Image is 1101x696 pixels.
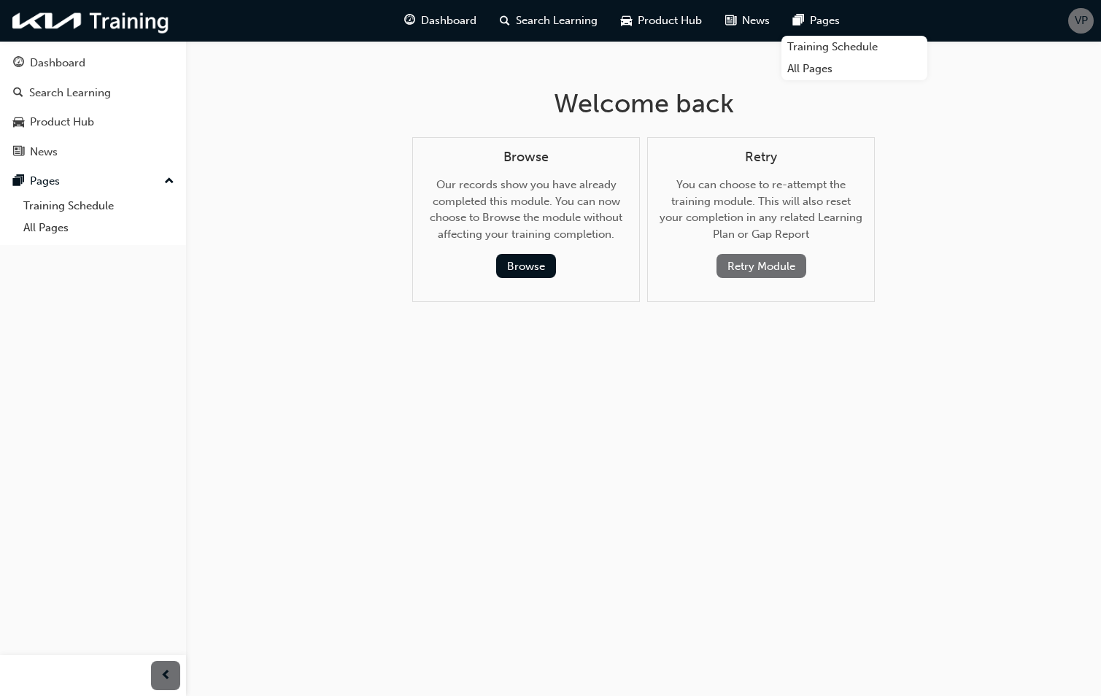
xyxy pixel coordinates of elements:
[13,57,24,70] span: guage-icon
[18,195,180,217] a: Training Schedule
[1068,8,1094,34] button: VP
[164,172,174,191] span: up-icon
[29,85,111,101] div: Search Learning
[742,12,770,29] span: News
[18,217,180,239] a: All Pages
[6,168,180,195] button: Pages
[13,87,23,100] span: search-icon
[30,144,58,161] div: News
[425,150,627,279] div: Our records show you have already completed this module. You can now choose to Browse the module ...
[6,139,180,166] a: News
[412,88,875,120] h1: Welcome back
[7,6,175,36] img: kia-training
[500,12,510,30] span: search-icon
[6,47,180,168] button: DashboardSearch LearningProduct HubNews
[781,36,927,58] a: Training Schedule
[30,114,94,131] div: Product Hub
[6,50,180,77] a: Dashboard
[161,667,171,685] span: prev-icon
[30,55,85,71] div: Dashboard
[13,146,24,159] span: news-icon
[496,254,556,278] button: Browse
[6,80,180,107] a: Search Learning
[810,12,840,29] span: Pages
[404,12,415,30] span: guage-icon
[488,6,609,36] a: search-iconSearch Learning
[516,12,598,29] span: Search Learning
[13,175,24,188] span: pages-icon
[725,12,736,30] span: news-icon
[716,254,806,278] button: Retry Module
[421,12,476,29] span: Dashboard
[393,6,488,36] a: guage-iconDashboard
[638,12,702,29] span: Product Hub
[13,116,24,129] span: car-icon
[660,150,862,279] div: You can choose to re-attempt the training module. This will also reset your completion in any rel...
[1075,12,1088,29] span: VP
[609,6,714,36] a: car-iconProduct Hub
[714,6,781,36] a: news-iconNews
[6,109,180,136] a: Product Hub
[793,12,804,30] span: pages-icon
[781,58,927,80] a: All Pages
[30,173,60,190] div: Pages
[425,150,627,166] h4: Browse
[621,12,632,30] span: car-icon
[660,150,862,166] h4: Retry
[781,6,851,36] a: pages-iconPages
